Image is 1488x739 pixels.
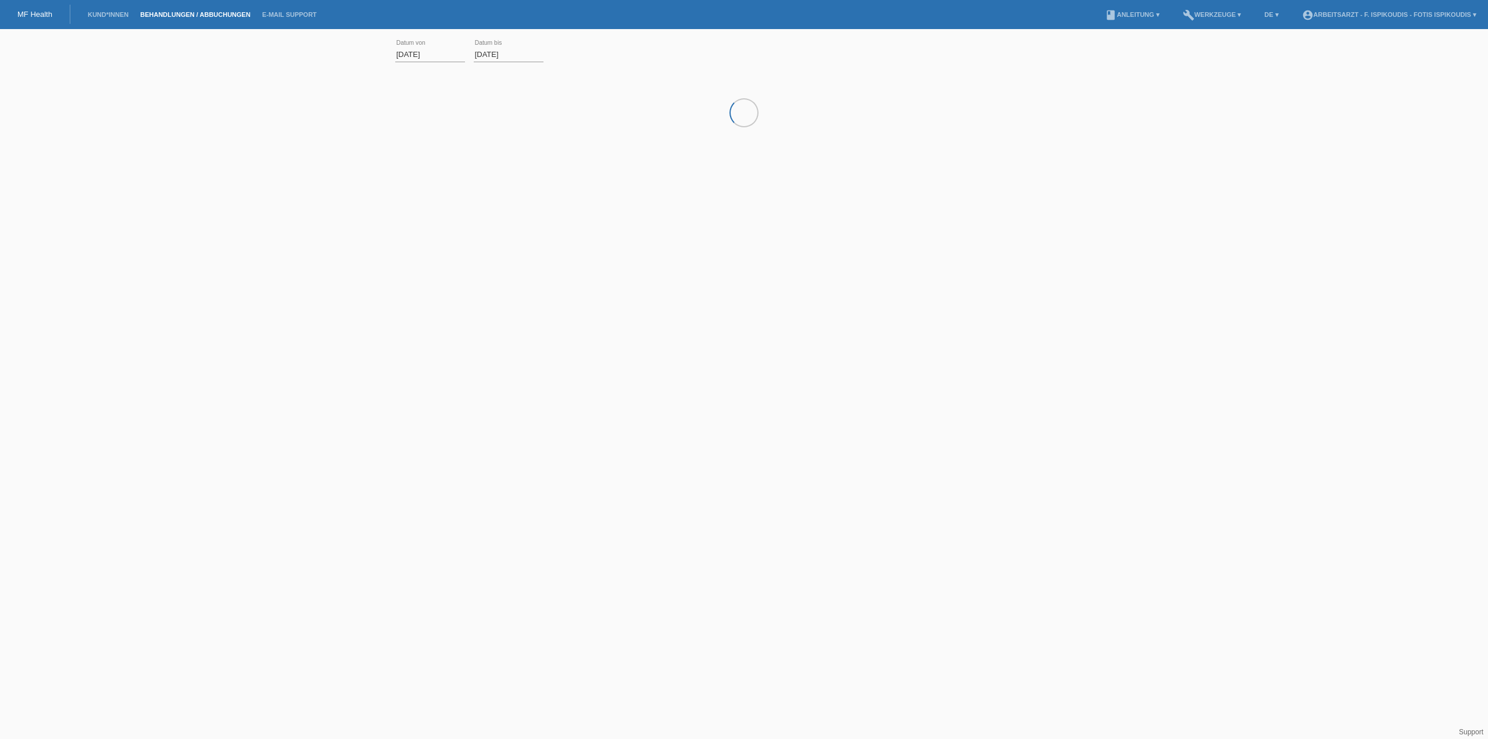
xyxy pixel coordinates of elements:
[1459,728,1483,736] a: Support
[82,11,134,18] a: Kund*innen
[1177,11,1247,18] a: buildWerkzeuge ▾
[1105,9,1117,21] i: book
[256,11,323,18] a: E-Mail Support
[1183,9,1194,21] i: build
[1099,11,1165,18] a: bookAnleitung ▾
[1302,9,1314,21] i: account_circle
[1258,11,1284,18] a: DE ▾
[17,10,52,19] a: MF Health
[134,11,256,18] a: Behandlungen / Abbuchungen
[1296,11,1482,18] a: account_circleArbeitsarzt - F. Ispikoudis - Fotis Ispikoudis ▾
